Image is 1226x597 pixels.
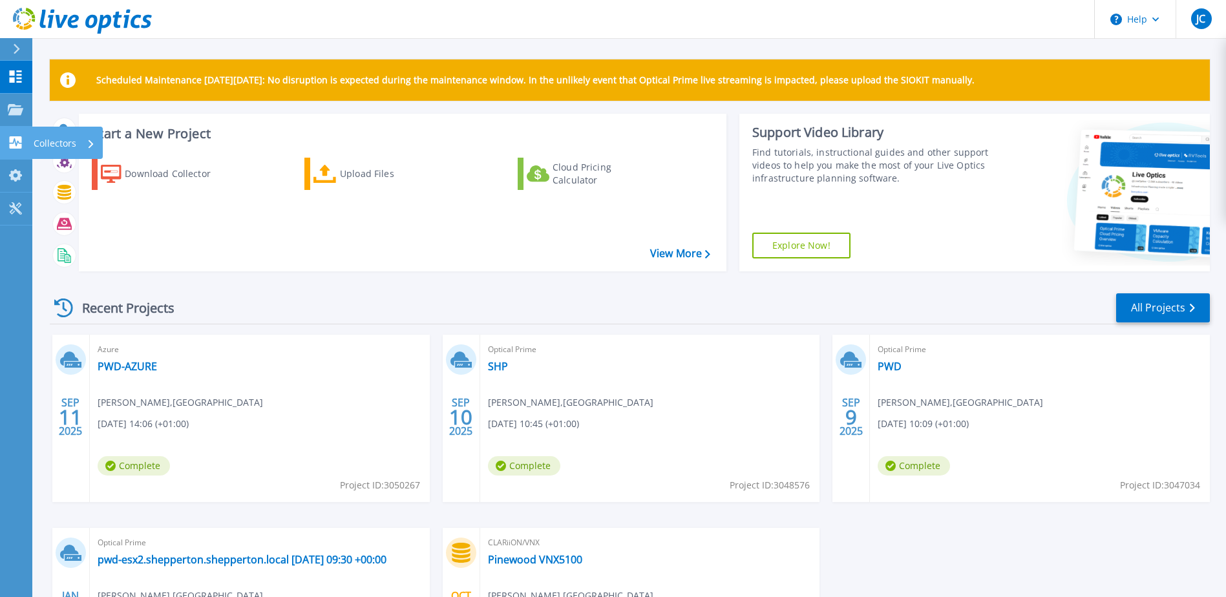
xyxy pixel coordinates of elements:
[98,342,422,357] span: Azure
[518,158,662,190] a: Cloud Pricing Calculator
[730,478,810,492] span: Project ID: 3048576
[878,456,950,476] span: Complete
[1196,14,1205,24] span: JC
[878,417,969,431] span: [DATE] 10:09 (+01:00)
[340,478,420,492] span: Project ID: 3050267
[488,456,560,476] span: Complete
[488,395,653,410] span: [PERSON_NAME] , [GEOGRAPHIC_DATA]
[304,158,449,190] a: Upload Files
[878,360,902,373] a: PWD
[878,342,1202,357] span: Optical Prime
[650,247,710,260] a: View More
[92,127,710,141] h3: Start a New Project
[752,146,992,185] div: Find tutorials, instructional guides and other support videos to help you make the most of your L...
[50,292,192,324] div: Recent Projects
[488,360,508,373] a: SHP
[752,233,851,258] a: Explore Now!
[59,412,82,423] span: 11
[488,342,812,357] span: Optical Prime
[98,536,422,550] span: Optical Prime
[488,553,582,566] a: Pinewood VNX5100
[449,393,473,441] div: SEP 2025
[553,161,656,187] div: Cloud Pricing Calculator
[1120,478,1200,492] span: Project ID: 3047034
[96,75,975,85] p: Scheduled Maintenance [DATE][DATE]: No disruption is expected during the maintenance window. In t...
[98,360,157,373] a: PWD-AZURE
[98,395,263,410] span: [PERSON_NAME] , [GEOGRAPHIC_DATA]
[98,553,386,566] a: pwd-esx2.shepperton.shepperton.local [DATE] 09:30 +00:00
[845,412,857,423] span: 9
[98,417,189,431] span: [DATE] 14:06 (+01:00)
[488,536,812,550] span: CLARiiON/VNX
[752,124,992,141] div: Support Video Library
[98,456,170,476] span: Complete
[34,127,76,160] p: Collectors
[839,393,863,441] div: SEP 2025
[488,417,579,431] span: [DATE] 10:45 (+01:00)
[92,158,236,190] a: Download Collector
[449,412,472,423] span: 10
[340,161,443,187] div: Upload Files
[1116,293,1210,322] a: All Projects
[878,395,1043,410] span: [PERSON_NAME] , [GEOGRAPHIC_DATA]
[125,161,228,187] div: Download Collector
[58,393,83,441] div: SEP 2025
